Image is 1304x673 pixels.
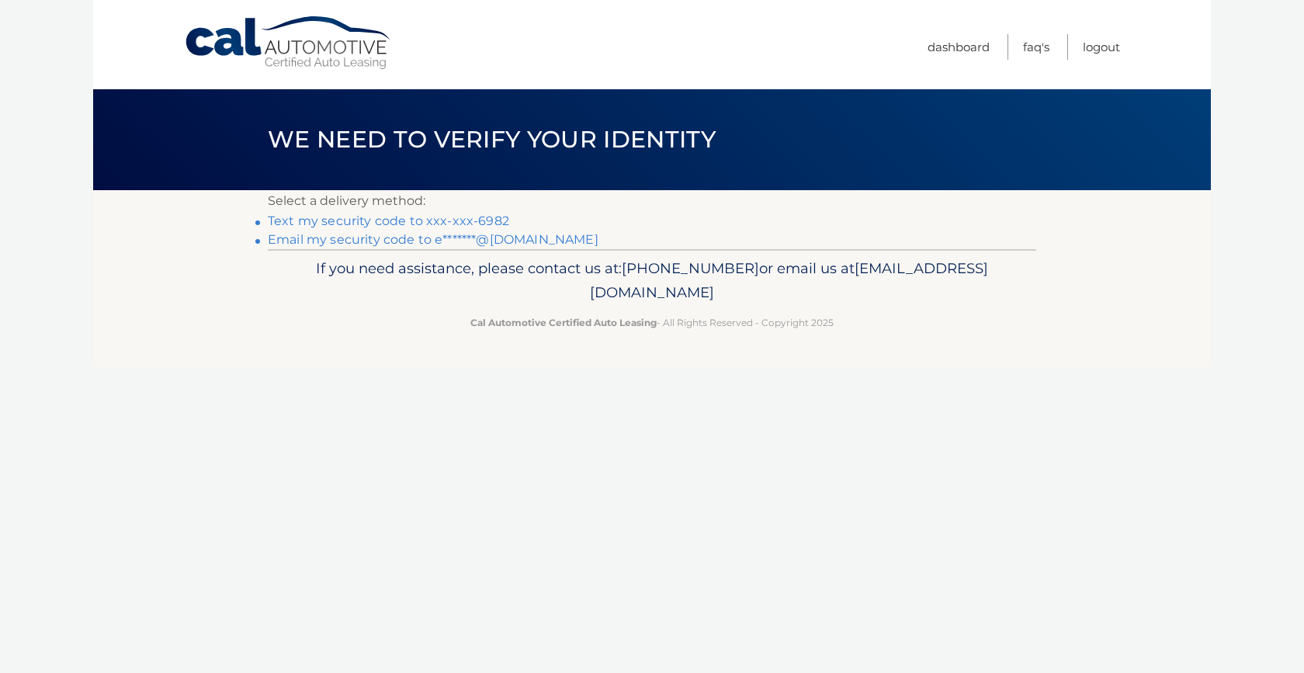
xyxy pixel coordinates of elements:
p: - All Rights Reserved - Copyright 2025 [278,314,1026,331]
a: FAQ's [1023,34,1049,60]
a: Cal Automotive [184,16,394,71]
a: Logout [1083,34,1120,60]
strong: Cal Automotive Certified Auto Leasing [470,317,657,328]
a: Text my security code to xxx-xxx-6982 [268,213,509,228]
span: [PHONE_NUMBER] [622,259,759,277]
p: If you need assistance, please contact us at: or email us at [278,256,1026,306]
span: We need to verify your identity [268,125,716,154]
a: Email my security code to e*******@[DOMAIN_NAME] [268,232,598,247]
p: Select a delivery method: [268,190,1036,212]
a: Dashboard [928,34,990,60]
